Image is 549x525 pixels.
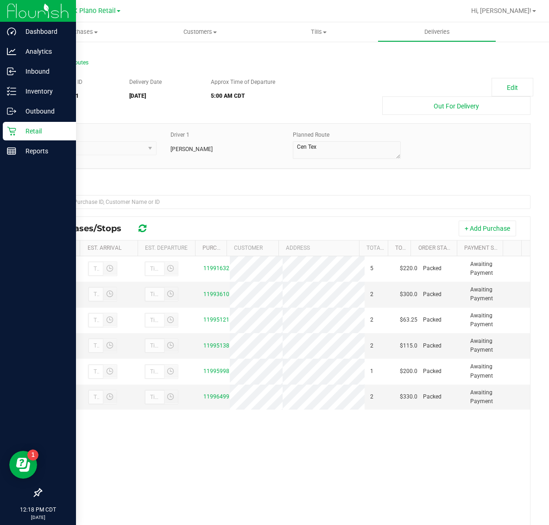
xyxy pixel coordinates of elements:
[470,388,506,406] span: Awaiting Payment
[370,367,373,376] span: 1
[492,78,533,96] button: Edit
[88,245,121,251] a: Est. Arrival
[423,367,442,376] span: Packed
[260,28,378,36] span: Tills
[202,245,238,251] a: Purchase ID
[16,126,72,137] p: Retail
[129,78,162,86] label: Delivery Date
[211,93,319,99] h5: 5:00 AM CDT
[418,245,457,251] a: Order Status
[211,78,275,86] label: Approx Time of Departure
[141,28,259,36] span: Customers
[400,392,421,401] span: $330.00
[170,145,213,153] span: [PERSON_NAME]
[423,290,442,299] span: Packed
[423,264,442,273] span: Packed
[400,367,421,376] span: $200.00
[227,240,278,256] th: Customer
[129,93,197,99] h5: [DATE]
[370,392,373,401] span: 2
[400,290,421,299] span: $300.00
[48,223,131,234] span: Purchases/Stops
[370,264,373,273] span: 5
[423,316,442,324] span: Packed
[22,28,141,36] span: Purchases
[22,22,141,42] a: Purchases
[7,27,16,36] inline-svg: Dashboard
[293,131,329,139] label: Planned Route
[259,22,378,42] a: Tills
[395,245,412,251] a: Total
[138,240,195,256] th: Est. Departure
[203,265,229,272] a: 11991632
[69,7,116,15] span: TX Plano Retail
[370,342,373,350] span: 2
[27,449,38,461] iframe: Resource center unread badge
[378,22,496,42] a: Deliveries
[423,342,442,350] span: Packed
[470,362,506,380] span: Awaiting Payment
[359,240,388,256] th: Total Order Lines
[459,221,516,236] button: + Add Purchase
[400,316,417,324] span: $63.25
[41,195,530,209] input: Search Purchase ID, Customer Name or ID
[16,26,72,37] p: Dashboard
[7,127,16,136] inline-svg: Retail
[9,451,37,479] iframe: Resource center
[471,7,531,14] span: Hi, [PERSON_NAME]!
[370,290,373,299] span: 2
[203,393,229,400] a: 11996499
[470,260,506,278] span: Awaiting Payment
[470,285,506,303] span: Awaiting Payment
[203,291,229,297] a: 11993610
[400,342,421,350] span: $115.00
[203,342,229,349] a: 11995138
[7,87,16,96] inline-svg: Inventory
[423,392,442,401] span: Packed
[7,47,16,56] inline-svg: Analytics
[203,316,229,323] a: 11995121
[16,46,72,57] p: Analytics
[464,245,511,251] a: Payment Status
[7,146,16,156] inline-svg: Reports
[16,86,72,97] p: Inventory
[67,245,86,251] a: Stop #
[470,337,506,354] span: Awaiting Payment
[7,67,16,76] inline-svg: Inbound
[16,145,72,157] p: Reports
[170,131,189,139] label: Driver 1
[4,514,72,521] p: [DATE]
[278,240,359,256] th: Address
[7,107,16,116] inline-svg: Outbound
[400,264,421,273] span: $220.00
[4,506,72,514] p: 12:18 PM CDT
[370,316,373,324] span: 2
[203,368,229,374] a: 11995998
[141,22,259,42] a: Customers
[412,28,462,36] span: Deliveries
[382,96,530,115] button: Out For Delivery
[470,311,506,329] span: Awaiting Payment
[16,106,72,117] p: Outbound
[16,66,72,77] p: Inbound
